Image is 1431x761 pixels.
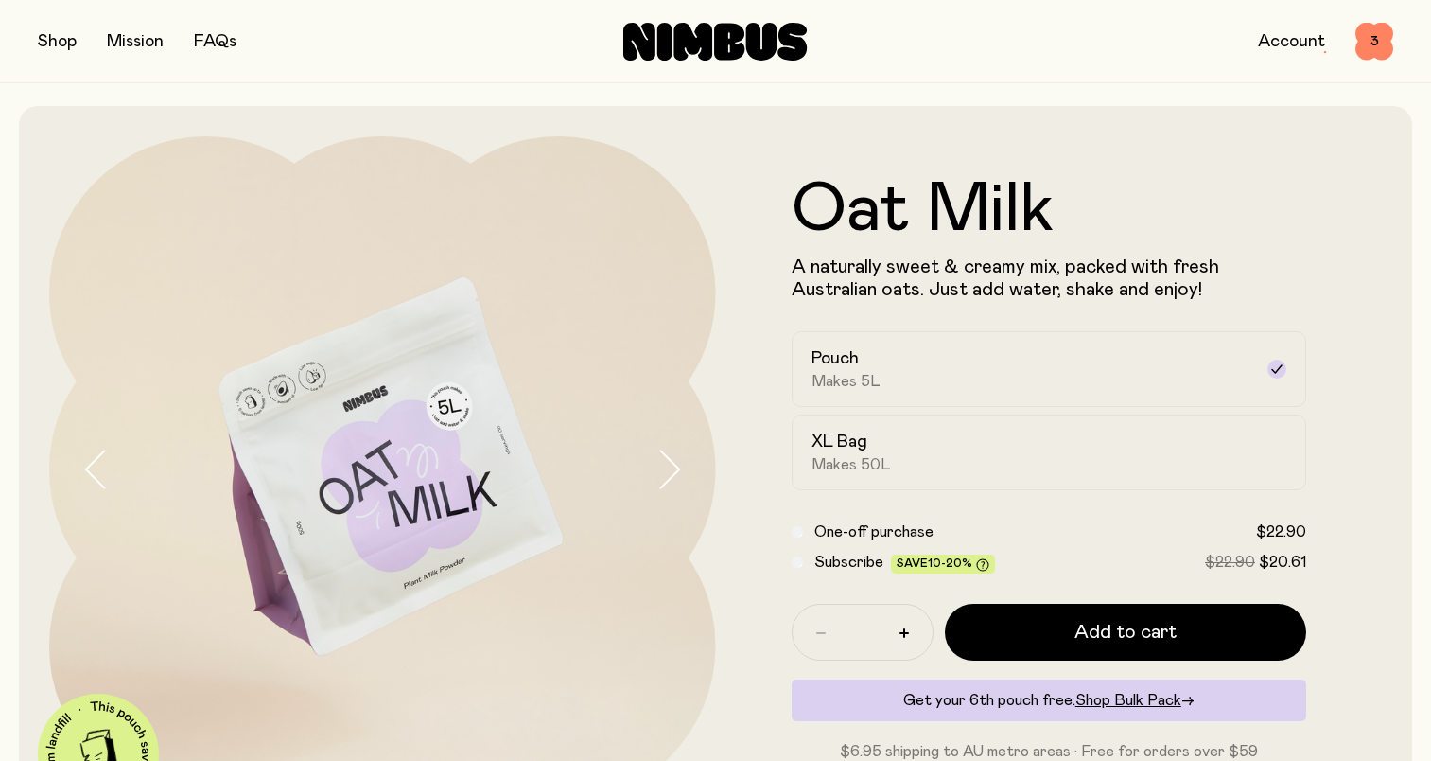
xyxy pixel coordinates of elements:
[814,555,883,570] span: Subscribe
[945,604,1307,661] button: Add to cart
[811,431,867,453] h2: XL Bag
[1258,33,1325,50] a: Account
[897,557,989,572] span: Save
[811,347,859,370] h2: Pouch
[1256,524,1306,540] span: $22.90
[792,680,1307,721] div: Get your 6th pouch free.
[811,455,891,474] span: Makes 50L
[194,33,236,50] a: FAQs
[814,524,934,540] span: One-off purchase
[928,557,972,569] span: 10-20%
[1075,693,1181,708] span: Shop Bulk Pack
[1205,555,1255,570] span: $22.90
[1074,619,1177,646] span: Add to cart
[1355,23,1393,61] button: 3
[107,33,164,50] a: Mission
[1259,555,1306,570] span: $20.61
[792,176,1307,244] h1: Oat Milk
[792,256,1307,301] p: A naturally sweet & creamy mix, packed with fresh Australian oats. Just add water, shake and enjoy!
[811,372,881,391] span: Makes 5L
[1075,693,1195,708] a: Shop Bulk Pack→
